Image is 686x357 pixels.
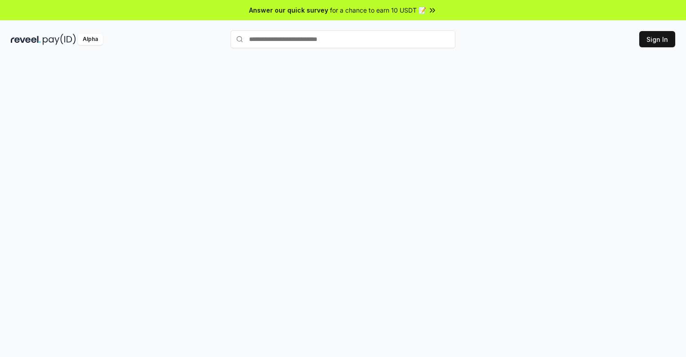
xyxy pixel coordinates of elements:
[11,34,41,45] img: reveel_dark
[249,5,328,15] span: Answer our quick survey
[43,34,76,45] img: pay_id
[330,5,426,15] span: for a chance to earn 10 USDT 📝
[639,31,675,47] button: Sign In
[78,34,103,45] div: Alpha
